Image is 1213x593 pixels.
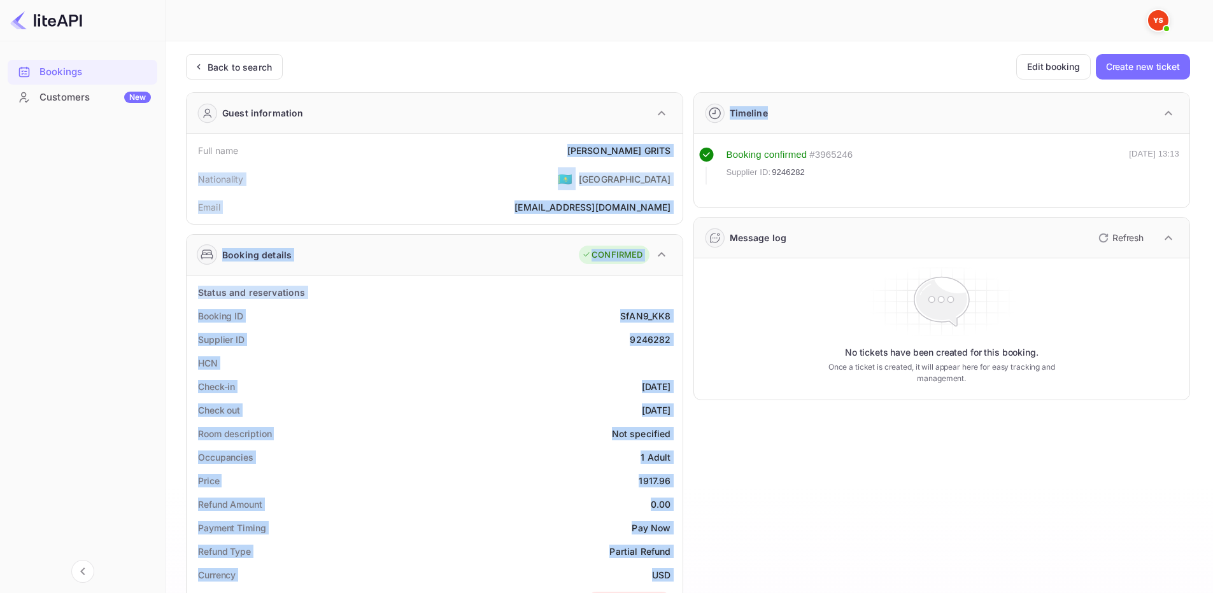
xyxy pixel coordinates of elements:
button: Refresh [1091,228,1149,248]
div: [EMAIL_ADDRESS][DOMAIN_NAME] [514,200,670,214]
div: 9246282 [630,333,670,346]
div: Payment Timing [198,521,266,534]
div: Guest information [222,106,304,120]
div: Pay Now [632,521,670,534]
div: Room description [198,427,271,440]
div: [PERSON_NAME] GRITS [567,144,671,157]
button: Edit booking [1016,54,1091,80]
div: Partial Refund [609,545,670,558]
div: USD [652,568,670,582]
div: SfAN9_KK8 [620,309,670,323]
div: # 3965246 [809,148,853,162]
div: Price [198,474,220,487]
p: Refresh [1112,231,1144,244]
a: Bookings [8,60,157,83]
div: Nationality [198,172,244,186]
div: Message log [730,231,787,244]
div: Bookings [8,60,157,85]
div: Refund Type [198,545,251,558]
div: Back to search [208,60,272,74]
div: Email [198,200,220,214]
div: 1 Adult [641,450,670,464]
p: Once a ticket is created, it will appear here for easy tracking and management. [808,361,1075,384]
div: [GEOGRAPHIC_DATA] [579,172,671,186]
div: Customers [39,90,151,105]
div: Booking confirmed [727,148,807,162]
div: Supplier ID [198,333,245,346]
div: CustomersNew [8,85,157,110]
button: Collapse navigation [71,560,94,583]
div: HCN [198,356,218,370]
div: Booking ID [198,309,243,323]
div: Status and reservations [198,286,305,299]
img: Yandex Support [1148,10,1168,31]
div: 1917.96 [639,474,670,487]
div: Check out [198,403,240,417]
div: [DATE] [642,403,671,417]
div: [DATE] 13:13 [1129,148,1179,185]
span: United States [558,167,572,190]
div: Currency [198,568,236,582]
div: Booking details [222,248,292,262]
div: Refund Amount [198,498,262,511]
button: Create new ticket [1096,54,1190,80]
span: Supplier ID: [727,166,771,179]
div: CONFIRMED [582,249,642,262]
p: No tickets have been created for this booking. [845,346,1039,359]
div: Not specified [612,427,671,440]
div: Bookings [39,65,151,80]
div: Check-in [198,380,235,393]
div: Timeline [730,106,768,120]
span: 9246282 [772,166,805,179]
div: New [124,92,151,103]
div: Occupancies [198,450,253,464]
img: LiteAPI logo [10,10,82,31]
div: Full name [198,144,238,157]
div: 0.00 [651,498,671,511]
div: [DATE] [642,380,671,393]
a: CustomersNew [8,85,157,109]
